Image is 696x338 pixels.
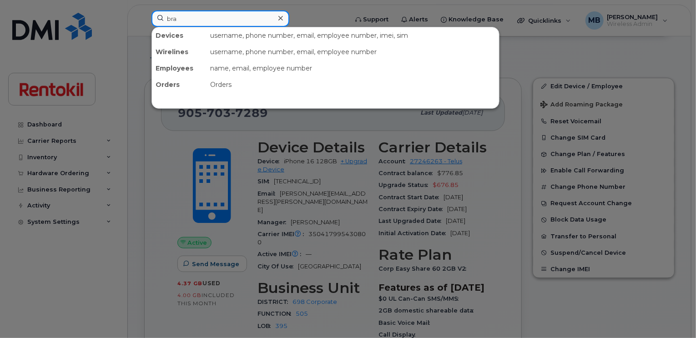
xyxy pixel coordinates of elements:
div: Devices [152,27,207,44]
div: Wirelines [152,44,207,60]
div: Employees [152,60,207,76]
div: Orders [152,76,207,93]
input: Find something... [151,10,289,27]
div: Orders [207,76,499,93]
div: name, email, employee number [207,60,499,76]
div: username, phone number, email, employee number, imei, sim [207,27,499,44]
div: username, phone number, email, employee number [207,44,499,60]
